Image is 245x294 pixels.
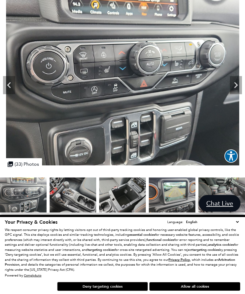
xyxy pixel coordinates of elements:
[129,232,155,237] strong: essential cookies
[167,220,183,224] div: Language:
[5,274,41,277] div: Powered by
[99,177,146,213] img: Used 2022 Granite Crystal Metallic Clearcoat Jeep Mojave image 25
[192,248,219,252] strong: targeting cookies
[5,257,235,267] strong: Arbitration Provision
[185,219,240,225] select: Language Select
[50,177,96,213] img: Used 2022 Granite Crystal Metallic Clearcoat Jeep Mojave image 24
[208,242,234,247] strong: analytics cookies
[5,158,42,170] div: (33) Photos
[224,149,238,163] button: Explore your accessibility options
[146,238,174,242] strong: functional cookies
[203,199,236,207] span: Chat Live
[88,248,115,252] strong: targeting cookies
[149,177,195,213] img: Used 2022 Granite Crystal Metallic Clearcoat Jeep Mojave image 26
[224,149,238,164] aside: Accessibility Help Desk
[57,282,148,291] button: Deny targeting cookies
[3,76,15,94] div: Previous
[149,282,240,291] button: Allow all cookies
[230,76,242,94] div: Next
[5,228,240,273] p: We respect consumer privacy rights by letting visitors opt out of third-party tracking cookies an...
[199,195,240,212] a: Chat Live
[5,219,57,225] span: Your Privacy & Cookies
[24,273,41,277] a: ComplyAuto
[168,257,190,262] u: Privacy Policy
[198,177,245,213] img: Used 2022 Granite Crystal Metallic Clearcoat Jeep Mojave image 27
